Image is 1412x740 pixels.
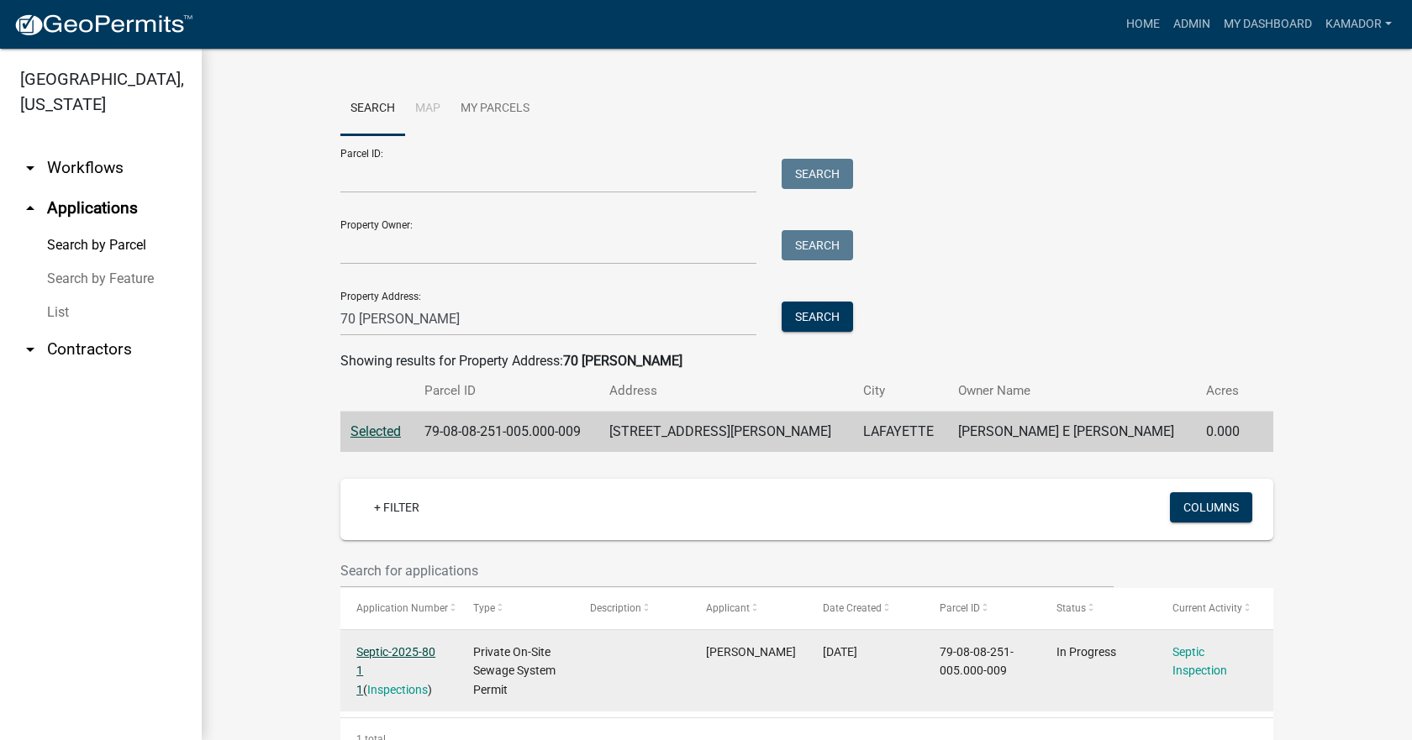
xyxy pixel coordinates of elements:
[1172,602,1242,614] span: Current Activity
[706,645,796,659] span: John Hack II
[1056,602,1086,614] span: Status
[1172,645,1227,678] a: Septic Inspection
[414,412,599,453] td: 79-08-08-251-005.000-009
[1041,588,1157,628] datatable-header-cell: Status
[350,423,401,439] a: Selected
[20,198,40,218] i: arrow_drop_up
[590,602,641,614] span: Description
[367,683,428,696] a: Inspections
[20,158,40,178] i: arrow_drop_down
[574,588,691,628] datatable-header-cell: Description
[823,602,882,614] span: Date Created
[782,159,853,189] button: Search
[20,339,40,360] i: arrow_drop_down
[1217,8,1319,40] a: My Dashboard
[356,602,448,614] span: Application Number
[473,645,556,697] span: Private On-Site Sewage System Permit
[1056,645,1116,659] span: In Progress
[924,588,1041,628] datatable-header-cell: Parcel ID
[782,302,853,332] button: Search
[457,588,574,628] datatable-header-cell: Type
[807,588,924,628] datatable-header-cell: Date Created
[690,588,807,628] datatable-header-cell: Applicant
[340,554,1114,588] input: Search for applications
[1319,8,1399,40] a: Kamador
[1196,371,1252,411] th: Acres
[1120,8,1167,40] a: Home
[340,588,457,628] datatable-header-cell: Application Number
[706,602,750,614] span: Applicant
[599,371,853,411] th: Address
[473,602,495,614] span: Type
[948,371,1196,411] th: Owner Name
[823,645,857,659] span: 08/01/2025
[356,645,435,697] a: Septic-2025-80 1 1
[356,643,440,700] div: ( )
[414,371,599,411] th: Parcel ID
[361,492,433,522] a: + Filter
[782,230,853,260] button: Search
[340,351,1273,371] div: Showing results for Property Address:
[940,602,980,614] span: Parcel ID
[1156,588,1273,628] datatable-header-cell: Current Activity
[940,645,1014,678] span: 79-08-08-251-005.000-009
[340,82,405,136] a: Search
[853,412,948,453] td: LAFAYETTE
[1170,492,1252,522] button: Columns
[853,371,948,411] th: City
[1196,412,1252,453] td: 0.000
[1167,8,1217,40] a: Admin
[599,412,853,453] td: [STREET_ADDRESS][PERSON_NAME]
[450,82,540,136] a: My Parcels
[563,353,682,369] strong: 70 [PERSON_NAME]
[948,412,1196,453] td: [PERSON_NAME] E [PERSON_NAME]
